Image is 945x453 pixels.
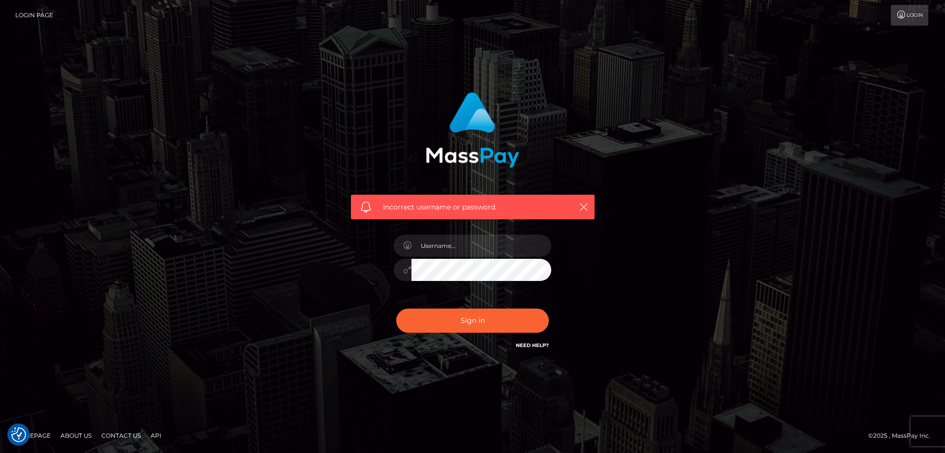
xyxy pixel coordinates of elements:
[11,428,55,443] a: Homepage
[868,430,938,441] div: © 2025 , MassPay Inc.
[15,5,53,26] a: Login Page
[57,428,95,443] a: About Us
[411,235,551,257] input: Username...
[516,342,549,348] a: Need Help?
[11,427,26,442] img: Revisit consent button
[396,309,549,333] button: Sign in
[147,428,165,443] a: API
[97,428,145,443] a: Contact Us
[426,92,519,168] img: MassPay Login
[11,427,26,442] button: Consent Preferences
[383,202,563,212] span: Incorrect username or password.
[891,5,928,26] a: Login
